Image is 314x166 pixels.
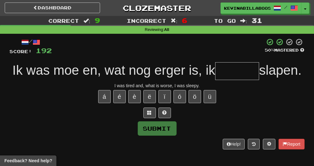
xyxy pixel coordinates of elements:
[252,17,262,24] span: 31
[173,90,186,103] button: ó
[128,90,141,103] button: è
[158,108,171,118] button: Single letter hint - you only get 1 per sentence and score half the points! alt+h
[12,63,215,78] span: Ik was moe en, wat nog erger is, ik
[182,17,187,24] span: 6
[143,90,156,103] button: ë
[279,139,304,149] button: Report
[10,83,305,89] div: I was tired and, what is worse, I was sleepy.
[10,38,52,46] div: /
[284,5,287,9] span: /
[248,139,260,149] button: Round history (alt+y)
[83,18,90,23] span: :
[265,48,274,53] span: 50 %
[138,121,177,136] button: Submit
[10,49,32,54] span: Score:
[240,18,247,23] span: :
[265,48,305,53] div: Mastered
[204,90,216,103] button: ü
[127,18,166,24] span: Incorrect
[223,139,245,149] button: Help!
[158,90,171,103] button: ï
[98,90,111,103] button: á
[48,18,79,24] span: Correct
[214,18,236,24] span: To go
[221,3,301,14] a: Kevinabillaboosa /
[4,158,52,164] span: Open feedback widget
[259,63,301,78] span: slapen.
[164,28,169,32] strong: All
[224,5,270,11] span: Kevinabillaboosa
[143,108,156,118] button: Switch sentence to multiple choice alt+p
[171,18,178,23] span: :
[109,3,205,13] a: Clozemaster
[36,47,52,54] span: 192
[113,90,126,103] button: é
[95,17,100,24] span: 9
[5,3,100,13] a: Dashboard
[189,90,201,103] button: ö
